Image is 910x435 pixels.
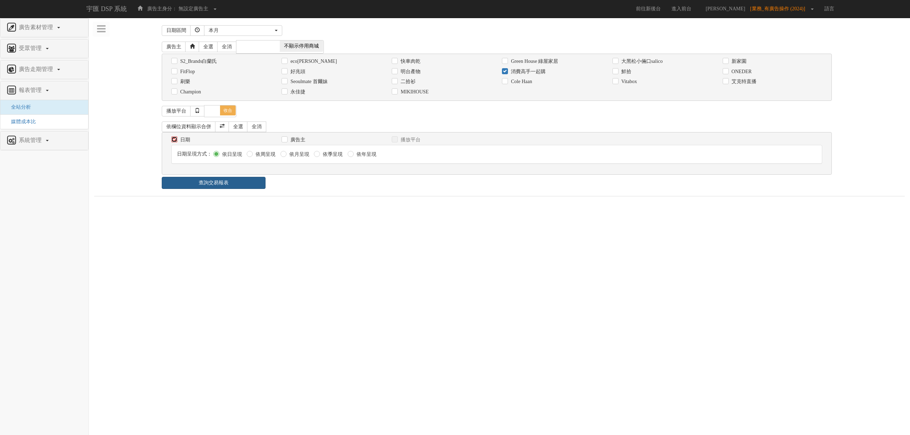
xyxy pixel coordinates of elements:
a: 受眾管理 [6,43,83,54]
label: Seoulmate 首爾妹 [289,78,328,85]
label: MIKIHOUSE [399,88,429,96]
label: 二拾衫 [399,78,416,85]
label: S2_Brands白蘭氏 [178,58,217,65]
a: 廣告素材管理 [6,22,83,33]
a: 查詢交易報表 [162,177,266,189]
label: 依年呈現 [355,151,376,158]
label: 日期 [178,136,190,143]
label: 消費高手一起購 [509,68,546,75]
span: 廣告走期管理 [17,66,57,72]
a: 全選 [199,42,218,52]
button: 本月 [204,25,282,36]
a: 全消 [217,42,236,52]
label: 廣告主 [289,136,305,143]
a: 全站分析 [6,104,31,110]
a: 廣告走期管理 [6,64,83,75]
span: 系統管理 [17,137,45,143]
a: 媒體成本比 [6,119,36,124]
label: 依季呈現 [321,151,343,158]
span: 廣告素材管理 [17,24,57,30]
a: 全消 [247,121,266,132]
span: 不顯示停用商城 [280,40,323,52]
span: 報表管理 [17,87,45,93]
span: 收合 [220,105,236,115]
label: Cole Haan [509,78,532,85]
label: Green House 綠屋家居 [509,58,558,65]
label: Vitabox [620,78,637,85]
label: FitFlop [178,68,195,75]
label: ONEDER [730,68,752,75]
label: 依周呈現 [254,151,275,158]
label: 刷樂 [178,78,190,85]
label: 快車肉乾 [399,58,421,65]
label: 新家園 [730,58,746,65]
label: 好兆頭 [289,68,305,75]
label: 明台產物 [399,68,421,75]
label: 永佳捷 [289,88,305,96]
span: [業務_有廣告操作 (2024)] [750,6,809,11]
span: [PERSON_NAME] [702,6,749,11]
label: Champion [178,88,201,96]
label: eco[PERSON_NAME] [289,58,337,65]
label: 大黑松小倆口salico [620,58,663,65]
a: 全選 [229,121,248,132]
span: 無設定廣告主 [178,6,208,11]
label: 鮮拾 [620,68,631,75]
label: 播放平台 [399,136,421,143]
div: 本月 [209,27,273,34]
span: 日期呈現方式： [177,151,212,157]
label: 艾克特直播 [730,78,756,85]
a: 系統管理 [6,135,83,146]
a: 報表管理 [6,85,83,96]
label: 依日呈現 [220,151,242,158]
span: 廣告主身分： [147,6,177,11]
label: 依月呈現 [288,151,309,158]
span: 受眾管理 [17,45,45,51]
